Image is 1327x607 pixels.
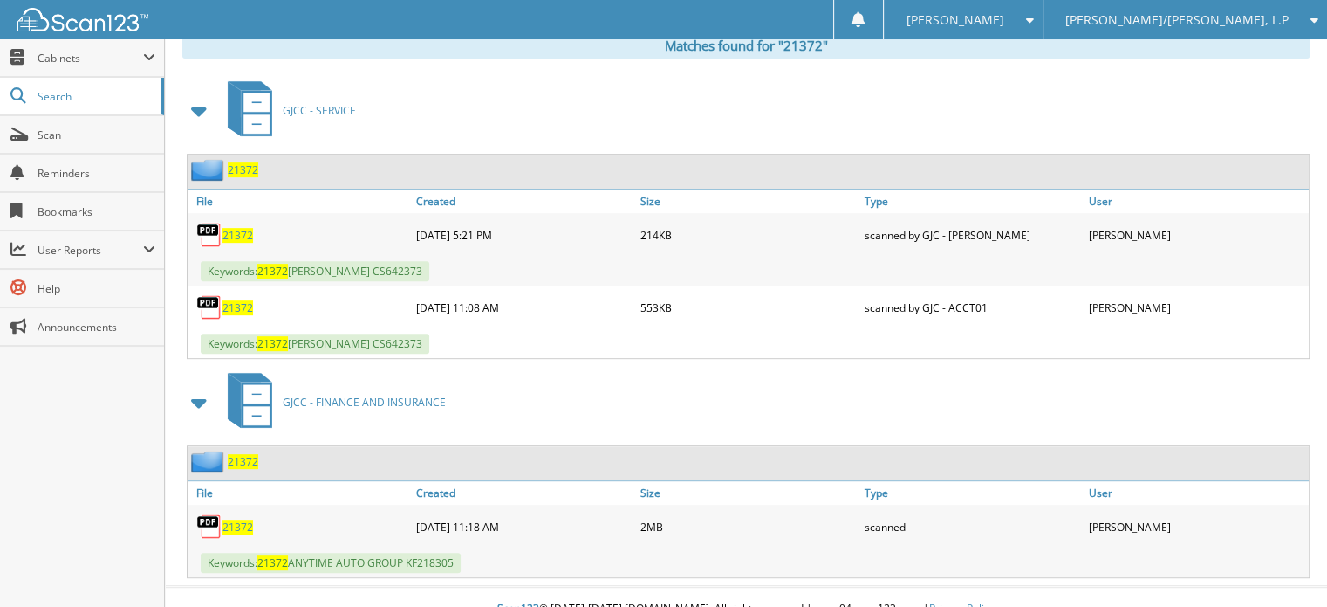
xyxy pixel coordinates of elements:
[860,481,1084,505] a: Type
[228,162,258,177] a: 21372
[188,481,412,505] a: File
[283,395,446,410] span: GJCC - FINANCE AND INSURANCE
[196,514,222,540] img: PDF.png
[1084,290,1309,325] div: [PERSON_NAME]
[412,190,636,213] a: Created
[1084,190,1309,213] a: User
[188,190,412,213] a: File
[860,190,1084,213] a: Type
[1065,15,1289,25] span: [PERSON_NAME]/[PERSON_NAME], L.P
[222,300,253,315] a: 21372
[636,217,860,252] div: 214KB
[38,51,143,66] span: Cabinets
[1084,509,1309,544] div: [PERSON_NAME]
[182,32,1310,59] div: Matches found for "21372"
[1240,523,1327,607] iframe: Chat Widget
[860,217,1084,252] div: scanned by GJC - [PERSON_NAME]
[257,555,288,570] span: 21372
[38,281,155,296] span: Help
[222,520,253,535] a: 21372
[38,166,155,181] span: Reminders
[191,159,228,181] img: folder2.png
[906,15,1003,25] span: [PERSON_NAME]
[17,8,148,31] img: scan123-logo-white.svg
[201,334,429,354] span: Keywords: [PERSON_NAME] CS642373
[38,243,143,258] span: User Reports
[217,76,356,145] a: GJCC - SERVICE
[412,509,636,544] div: [DATE] 11:18 AM
[38,204,155,219] span: Bookmarks
[38,320,155,335] span: Announcements
[412,290,636,325] div: [DATE] 11:08 AM
[222,228,253,243] a: 21372
[1084,217,1309,252] div: [PERSON_NAME]
[283,103,356,118] span: GJCC - SERVICE
[38,128,155,142] span: Scan
[412,217,636,252] div: [DATE] 5:21 PM
[1084,481,1309,505] a: User
[228,454,258,469] a: 21372
[196,222,222,248] img: PDF.png
[636,481,860,505] a: Size
[257,336,288,351] span: 21372
[636,509,860,544] div: 2MB
[201,553,461,573] span: Keywords: ANYTIME AUTO GROUP KF218305
[636,190,860,213] a: Size
[257,264,288,279] span: 21372
[191,451,228,472] img: folder2.png
[636,290,860,325] div: 553KB
[860,290,1084,325] div: scanned by GJC - ACCT01
[860,509,1084,544] div: scanned
[412,481,636,505] a: Created
[38,89,153,104] span: Search
[217,368,446,437] a: GJCC - FINANCE AND INSURANCE
[201,261,429,281] span: Keywords: [PERSON_NAME] CS642373
[196,294,222,321] img: PDF.png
